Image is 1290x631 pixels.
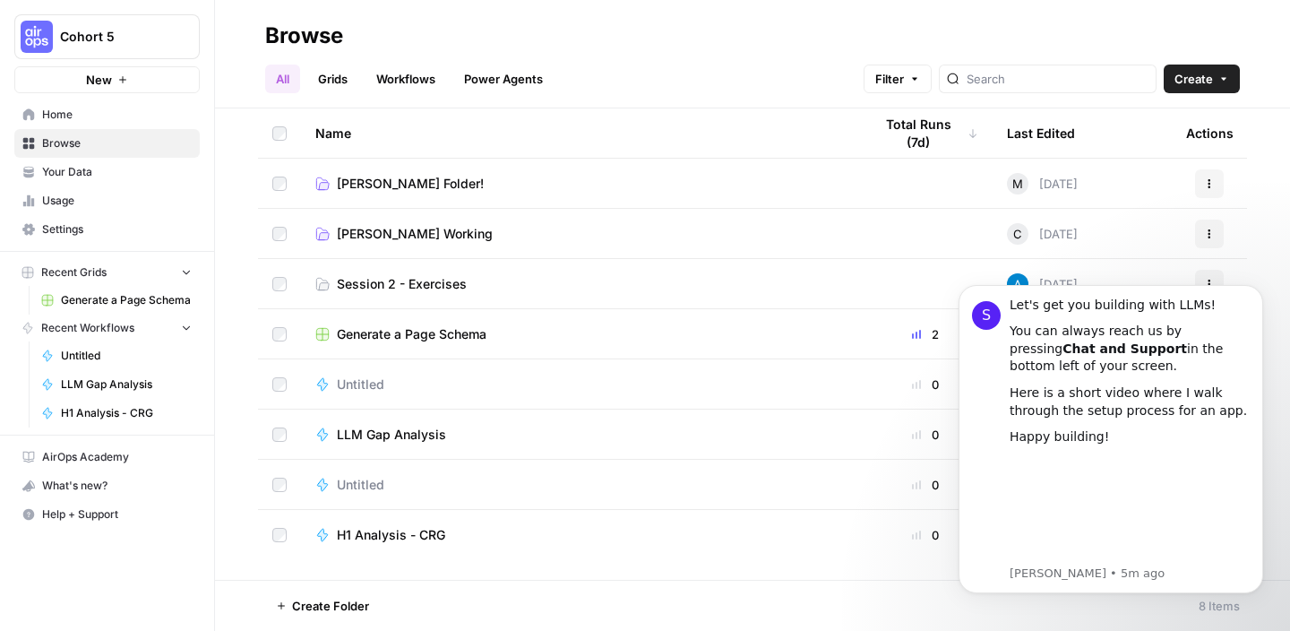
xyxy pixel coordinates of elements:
span: M [1012,175,1023,193]
span: Session 2 - Exercises [337,275,467,293]
div: Total Runs (7d) [873,108,978,158]
span: Create Folder [292,597,369,615]
a: Generate a Page Schema [33,286,200,315]
a: Power Agents [453,65,554,93]
iframe: youtube [78,197,318,305]
a: Workflows [365,65,446,93]
span: Generate a Page Schema [337,325,486,343]
a: Your Data [14,158,200,186]
span: Cohort 5 [60,28,168,46]
button: Create Folder [265,592,380,620]
button: Create [1164,65,1240,93]
a: Grids [307,65,358,93]
span: Create [1174,70,1213,88]
button: Help + Support [14,500,200,529]
a: H1 Analysis - CRG [315,526,844,544]
span: Your Data [42,164,192,180]
a: [PERSON_NAME] Folder! [315,175,844,193]
div: [DATE] [1007,173,1078,194]
a: [PERSON_NAME] Working [315,225,844,243]
iframe: Intercom notifications message [932,258,1290,622]
img: Cohort 5 Logo [21,21,53,53]
a: Home [14,100,200,129]
div: 0 [873,426,978,444]
a: Usage [14,186,200,215]
span: Filter [875,70,904,88]
span: [PERSON_NAME] Folder! [337,175,484,193]
span: Home [42,107,192,123]
a: All [265,65,300,93]
span: Untitled [61,348,192,364]
span: Generate a Page Schema [61,292,192,308]
span: New [86,71,112,89]
span: Browse [42,135,192,151]
button: Recent Grids [14,259,200,286]
span: Help + Support [42,506,192,523]
a: LLM Gap Analysis [315,426,844,444]
div: 0 [873,526,978,544]
button: Workspace: Cohort 5 [14,14,200,59]
span: Untitled [337,376,384,393]
span: Untitled [337,476,384,494]
a: Browse [14,129,200,158]
a: LLM Gap Analysis [33,370,200,399]
button: New [14,66,200,93]
span: Recent Grids [41,264,107,281]
a: Session 2 - Exercises [315,275,844,293]
button: Recent Workflows [14,315,200,341]
span: Settings [42,221,192,238]
div: [DATE] [1007,223,1078,245]
a: AirOps Academy [14,443,200,471]
input: Search [967,70,1148,88]
span: AirOps Academy [42,449,192,465]
a: Generate a Page Schema [315,325,844,343]
div: What's new? [15,472,199,499]
span: C [1013,225,1022,243]
div: Actions [1186,108,1234,158]
a: Settings [14,215,200,244]
a: H1 Analysis - CRG [33,399,200,428]
a: Untitled [33,341,200,370]
span: Usage [42,193,192,209]
span: H1 Analysis - CRG [337,526,445,544]
a: Untitled [315,476,844,494]
button: What's new? [14,471,200,500]
p: Message from Steven, sent 5m ago [78,307,318,324]
div: 2 [873,325,978,343]
a: Untitled [315,376,844,393]
div: 0 [873,376,978,393]
div: Last Edited [1007,108,1075,158]
button: Filter [864,65,932,93]
span: [PERSON_NAME] Working [337,225,493,243]
div: Browse [265,22,343,50]
div: Name [315,108,844,158]
span: LLM Gap Analysis [337,426,446,444]
div: 0 [873,476,978,494]
span: Recent Workflows [41,320,134,336]
span: H1 Analysis - CRG [61,405,192,421]
span: LLM Gap Analysis [61,376,192,393]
